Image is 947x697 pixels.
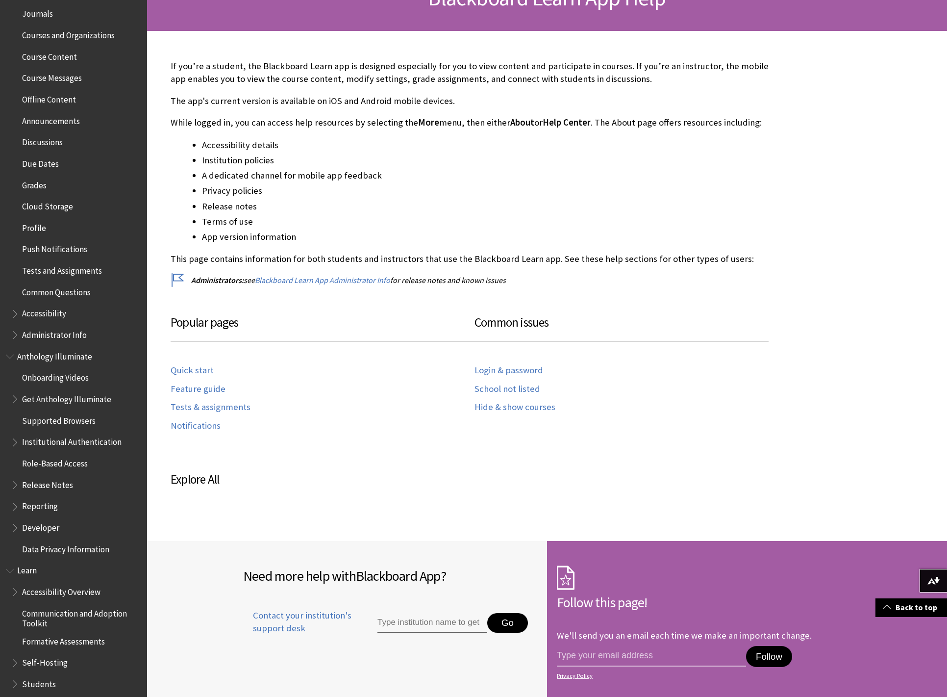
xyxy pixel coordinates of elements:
[243,609,355,646] a: Contact your institution's support desk
[22,498,58,512] span: Reporting
[171,253,778,265] p: This page contains information for both students and instructors that use the Blackboard Learn ap...
[17,563,37,576] span: Learn
[171,313,474,342] h3: Popular pages
[171,384,225,395] a: Feature guide
[255,275,390,285] a: Blackboard Learn App Administrator Info
[22,633,105,646] span: Formative Assessments
[557,566,574,590] img: Subscription Icon
[22,519,59,533] span: Developer
[557,592,851,613] h2: Follow this page!
[22,177,47,190] span: Grades
[22,541,109,554] span: Data Privacy Information
[171,402,250,413] a: Tests & assignments
[557,672,848,679] a: Privacy Policy
[474,365,543,376] a: Login & password
[202,230,778,244] li: App version information
[22,413,96,426] span: Supported Browsers
[22,241,87,255] span: Push Notifications
[22,455,88,468] span: Role-Based Access
[22,91,76,104] span: Offline Content
[202,169,778,182] li: A dedicated channel for mobile app feedback
[22,391,111,404] span: Get Anthology Illuminate
[22,70,82,83] span: Course Messages
[356,567,441,585] span: Blackboard App
[6,348,141,558] nav: Book outline for Anthology Illuminate
[22,477,73,490] span: Release Notes
[171,365,214,376] a: Quick start
[202,215,778,229] li: Terms of use
[557,646,746,667] input: email address
[22,676,56,689] span: Students
[22,262,102,276] span: Tests and Assignments
[202,138,778,152] li: Accessibility details
[191,275,244,285] span: Administrators:
[22,434,122,447] span: Institutional Authentication
[22,155,59,169] span: Due Dates
[22,198,73,211] span: Cloud Storage
[171,95,778,107] p: The app's current version is available on iOS and Android mobile devices.
[543,117,591,128] span: Help Center
[202,184,778,198] li: Privacy policies
[474,313,769,342] h3: Common issues
[171,275,778,285] p: see for release notes and known issues
[22,27,115,40] span: Courses and Organizations
[22,134,63,147] span: Discussions
[474,384,540,395] a: School not listed
[377,613,487,633] input: Type institution name to get support
[22,655,68,668] span: Self-Hosting
[418,117,439,128] span: More
[243,566,537,586] h2: Need more help with ?
[22,284,91,297] span: Common Questions
[171,420,221,432] a: Notifications
[557,630,812,641] p: We'll send you an email each time we make an important change.
[22,605,140,628] span: Communication and Adoption Toolkit
[510,117,534,128] span: About
[17,348,92,361] span: Anthology Illuminate
[22,220,46,233] span: Profile
[22,306,66,319] span: Accessibility
[22,113,80,126] span: Announcements
[202,200,778,213] li: Release notes
[22,370,89,383] span: Onboarding Videos
[875,598,947,617] a: Back to top
[22,6,53,19] span: Journals
[487,613,528,633] button: Go
[202,154,778,167] li: Institution policies
[474,402,555,413] a: Hide & show courses
[171,60,778,85] p: If you’re a student, the Blackboard Learn app is designed especially for you to view content and ...
[22,49,77,62] span: Course Content
[171,116,778,129] p: While logged in, you can access help resources by selecting the menu, then either or . The About ...
[746,646,792,668] button: Follow
[22,327,87,340] span: Administrator Info
[171,470,778,489] h3: Explore All
[22,584,100,597] span: Accessibility Overview
[243,609,355,635] span: Contact your institution's support desk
